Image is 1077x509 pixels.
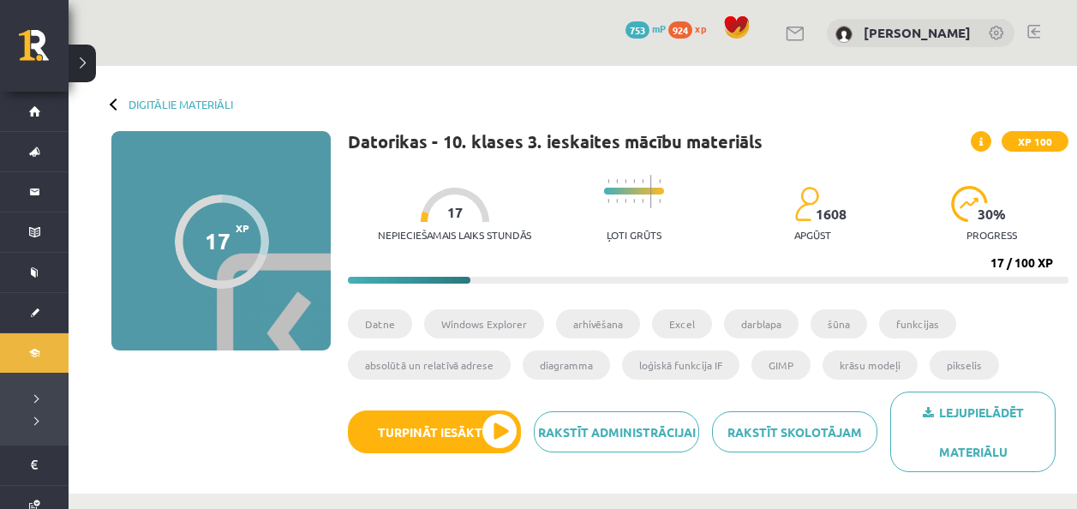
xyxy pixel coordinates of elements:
img: icon-short-line-57e1e144782c952c97e751825c79c345078a6d821885a25fce030b3d8c18986b.svg [625,199,626,203]
img: icon-short-line-57e1e144782c952c97e751825c79c345078a6d821885a25fce030b3d8c18986b.svg [642,199,643,203]
img: icon-short-line-57e1e144782c952c97e751825c79c345078a6d821885a25fce030b3d8c18986b.svg [607,199,609,203]
li: diagramma [523,350,610,380]
img: icon-short-line-57e1e144782c952c97e751825c79c345078a6d821885a25fce030b3d8c18986b.svg [616,179,618,183]
div: 17 [205,228,230,254]
img: icon-short-line-57e1e144782c952c97e751825c79c345078a6d821885a25fce030b3d8c18986b.svg [659,199,661,203]
p: Nepieciešamais laiks stundās [378,229,531,241]
li: loģiskā funkcija IF [622,350,739,380]
p: apgūst [794,229,831,241]
img: icon-short-line-57e1e144782c952c97e751825c79c345078a6d821885a25fce030b3d8c18986b.svg [633,179,635,183]
li: arhivēšana [556,309,640,338]
img: icon-long-line-d9ea69661e0d244f92f715978eff75569469978d946b2353a9bb055b3ed8787d.svg [650,175,652,208]
span: 17 [447,205,463,220]
img: icon-short-line-57e1e144782c952c97e751825c79c345078a6d821885a25fce030b3d8c18986b.svg [642,179,643,183]
li: absolūtā un relatīvā adrese [348,350,511,380]
li: pikselis [930,350,999,380]
a: Digitālie materiāli [129,98,233,111]
a: Lejupielādēt materiālu [890,392,1056,472]
li: krāsu modeļi [823,350,918,380]
li: funkcijas [879,309,956,338]
li: Excel [652,309,712,338]
a: Rakstīt skolotājam [712,411,877,452]
p: Ļoti grūts [607,229,661,241]
span: XP 100 [1002,131,1068,152]
li: šūna [811,309,867,338]
a: 753 mP [625,21,666,35]
a: 924 xp [668,21,715,35]
span: mP [652,21,666,35]
img: icon-short-line-57e1e144782c952c97e751825c79c345078a6d821885a25fce030b3d8c18986b.svg [607,179,609,183]
span: 1608 [816,207,847,222]
span: 753 [625,21,649,39]
span: xp [695,21,706,35]
span: 30 % [978,207,1007,222]
span: XP [236,222,249,234]
img: icon-short-line-57e1e144782c952c97e751825c79c345078a6d821885a25fce030b3d8c18986b.svg [625,179,626,183]
a: Rakstīt administrācijai [534,411,699,452]
img: icon-progress-161ccf0a02000e728c5f80fcf4c31c7af3da0e1684b2b1d7c360e028c24a22f1.svg [951,186,988,222]
img: students-c634bb4e5e11cddfef0936a35e636f08e4e9abd3cc4e673bd6f9a4125e45ecb1.svg [794,186,819,222]
span: 924 [668,21,692,39]
img: icon-short-line-57e1e144782c952c97e751825c79c345078a6d821885a25fce030b3d8c18986b.svg [659,179,661,183]
li: GIMP [751,350,811,380]
h1: Datorikas - 10. klases 3. ieskaites mācību materiāls [348,131,763,152]
button: Turpināt iesākto [348,410,521,453]
img: Dēlija Lavrova [835,26,853,43]
img: icon-short-line-57e1e144782c952c97e751825c79c345078a6d821885a25fce030b3d8c18986b.svg [616,199,618,203]
li: Windows Explorer [424,309,544,338]
li: darblapa [724,309,799,338]
a: Rīgas 1. Tālmācības vidusskola [19,30,69,73]
img: icon-short-line-57e1e144782c952c97e751825c79c345078a6d821885a25fce030b3d8c18986b.svg [633,199,635,203]
li: Datne [348,309,412,338]
p: progress [966,229,1017,241]
a: [PERSON_NAME] [864,24,971,41]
